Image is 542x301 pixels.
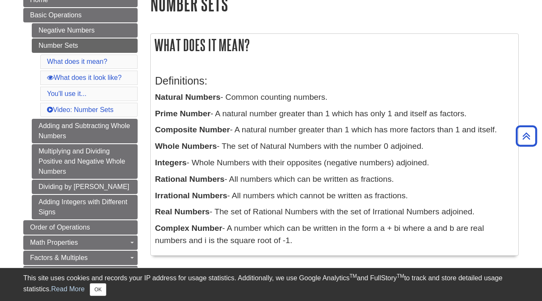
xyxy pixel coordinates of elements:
a: Fractions [23,266,138,280]
a: Negative Numbers [32,23,138,38]
a: What does it look like? [47,74,122,81]
b: Whole Numbers [155,142,217,150]
p: - A natural number greater than 1 which has more factors than 1 and itself. [155,124,514,136]
b: Natural Numbers [155,93,221,101]
a: Back to Top [513,130,540,142]
b: Real Numbers [155,207,210,216]
a: Read More [51,285,85,293]
span: Math Properties [30,239,78,246]
a: Math Properties [23,235,138,250]
p: - All numbers which can be written as fractions. [155,173,514,186]
b: Complex Number [155,224,222,233]
a: Factors & Multiples [23,251,138,265]
b: Integers [155,158,187,167]
sup: TM [397,273,404,279]
p: - The set of Natural Numbers with the number 0 adjoined. [155,140,514,153]
span: Factors & Multiples [30,254,88,261]
p: - Common counting numbers. [155,91,514,104]
p: - A natural number greater than 1 which has only 1 and itself as factors. [155,108,514,120]
b: Rational Numbers [155,175,224,183]
button: Close [90,283,106,296]
span: Order of Operations [30,224,90,231]
a: Adding Integers with Different Signs [32,195,138,219]
a: Dividing by [PERSON_NAME] [32,180,138,194]
a: Order of Operations [23,220,138,235]
p: - The set of Rational Numbers with the set of Irrational Numbers adjoined. [155,206,514,218]
a: Basic Operations [23,8,138,22]
h2: What does it mean? [151,34,518,56]
a: Number Sets [32,38,138,53]
h3: Definitions: [155,75,514,87]
sup: TM [349,273,357,279]
p: - All numbers which cannot be written as fractions. [155,190,514,202]
span: Basic Operations [30,11,82,19]
a: You'll use it... [47,90,86,97]
p: - A number which can be written in the form a + bi where a and b are real numbers and i is the sq... [155,222,514,247]
a: Video: Number Sets [47,106,113,113]
p: - Whole Numbers with their opposites (negative numbers) adjoined. [155,157,514,169]
b: Prime Number [155,109,210,118]
div: This site uses cookies and records your IP address for usage statistics. Additionally, we use Goo... [23,273,519,296]
a: What does it mean? [47,58,107,65]
a: Multiplying and Dividing Positive and Negative Whole Numbers [32,144,138,179]
a: Adding and Subtracting Whole Numbers [32,119,138,143]
b: Irrational Numbers [155,191,227,200]
b: Composite Number [155,125,230,134]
